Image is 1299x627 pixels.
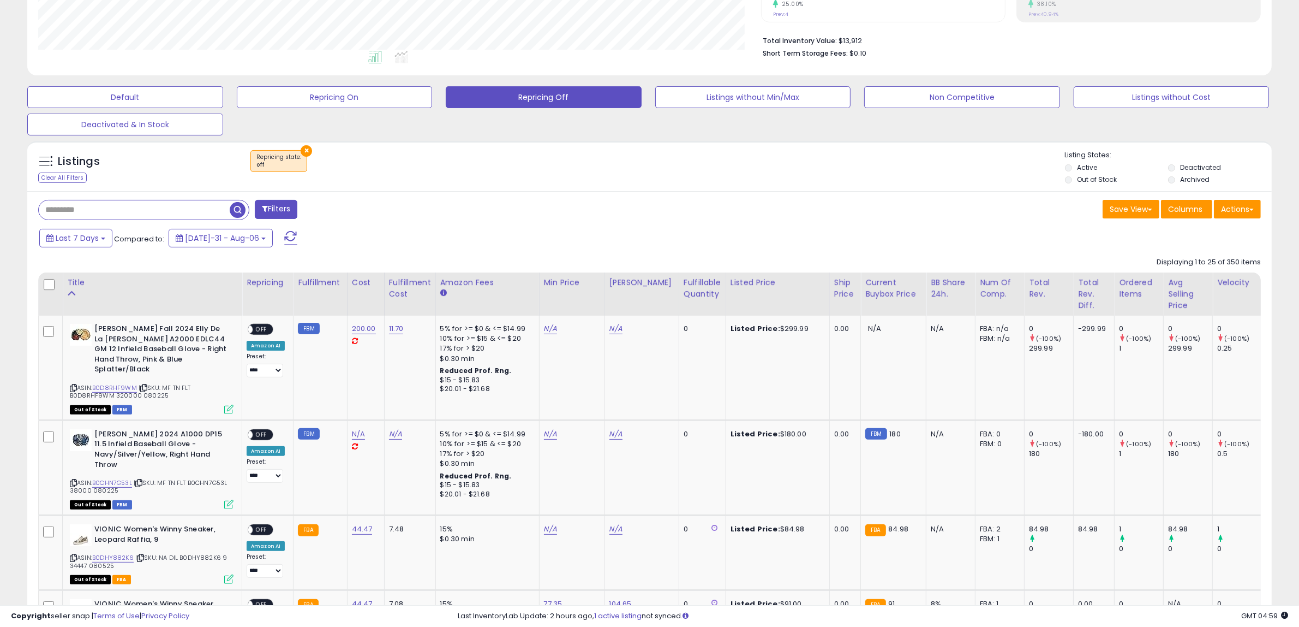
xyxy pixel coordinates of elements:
[1119,524,1163,534] div: 1
[389,524,427,534] div: 7.48
[1175,334,1200,343] small: (-100%)
[931,277,971,300] div: BB Share 24h.
[1119,277,1159,300] div: Ordered Items
[247,277,289,288] div: Repricing
[1077,163,1097,172] label: Active
[253,525,270,535] span: OFF
[1217,524,1261,534] div: 1
[70,324,234,413] div: ASIN:
[763,36,837,45] b: Total Inventory Value:
[389,429,402,440] a: N/A
[594,611,642,621] a: 1 active listing
[849,48,866,58] span: $0.10
[94,429,227,472] b: [PERSON_NAME] 2024 A1000 DP15 11.5 Infield Baseball Glove - Navy/Silver/Yellow, Right Hand Throw
[684,324,717,334] div: 0
[1217,544,1261,554] div: 0
[70,575,111,584] span: All listings that are currently out of stock and unavailable for purchase on Amazon
[1168,277,1208,311] div: Avg Selling Price
[1029,344,1073,353] div: 299.99
[70,429,234,508] div: ASIN:
[544,323,557,334] a: N/A
[1036,334,1061,343] small: (-100%)
[1168,524,1212,534] div: 84.98
[70,524,92,546] img: 31OY+mrvcxL._SL40_.jpg
[112,405,132,415] span: FBM
[731,524,780,534] b: Listed Price:
[1168,204,1202,215] span: Columns
[980,277,1020,300] div: Num of Comp.
[298,524,318,536] small: FBA
[301,145,312,157] button: ×
[931,524,967,534] div: N/A
[763,49,848,58] b: Short Term Storage Fees:
[773,11,788,17] small: Prev: 4
[440,334,531,344] div: 10% for >= $15 & <= $20
[70,524,234,583] div: ASIN:
[247,341,285,351] div: Amazon AI
[1126,334,1151,343] small: (-100%)
[11,611,189,622] div: seller snap | |
[931,324,967,334] div: N/A
[1214,200,1261,218] button: Actions
[70,553,227,570] span: | SKU: NA DIL B0DHY882K6 9 34447 080525
[253,325,270,334] span: OFF
[1180,175,1210,184] label: Archived
[1241,611,1288,621] span: 2025-08-14 04:59 GMT
[70,324,92,346] img: 41JOOUP9u+L._SL40_.jpg
[440,344,531,353] div: 17% for > $20
[1168,449,1212,459] div: 180
[185,233,259,244] span: [DATE]-31 - Aug-06
[864,86,1060,108] button: Non Competitive
[1029,449,1073,459] div: 180
[865,277,921,300] div: Current Buybox Price
[1168,324,1212,334] div: 0
[1168,544,1212,554] div: 0
[253,430,270,439] span: OFF
[1224,334,1249,343] small: (-100%)
[352,429,365,440] a: N/A
[446,86,642,108] button: Repricing Off
[440,366,512,375] b: Reduced Prof. Rng.
[440,376,531,385] div: $15 - $15.83
[1217,449,1261,459] div: 0.5
[67,277,237,288] div: Title
[440,449,531,459] div: 17% for > $20
[1168,429,1212,439] div: 0
[731,277,825,288] div: Listed Price
[1119,344,1163,353] div: 1
[609,277,674,288] div: [PERSON_NAME]
[298,428,319,440] small: FBM
[544,524,557,535] a: N/A
[256,153,301,169] span: Repricing state :
[58,154,100,169] h5: Listings
[1029,524,1073,534] div: 84.98
[39,229,112,247] button: Last 7 Days
[247,458,285,483] div: Preset:
[889,524,909,534] span: 84.98
[609,323,622,334] a: N/A
[247,446,285,456] div: Amazon AI
[440,354,531,364] div: $0.30 min
[1065,150,1272,161] p: Listing States:
[440,490,531,499] div: $20.01 - $21.68
[1029,429,1073,439] div: 0
[92,553,134,563] a: B0DHY882K6
[868,323,881,334] span: N/A
[1078,324,1106,334] div: -299.99
[92,478,132,488] a: B0CHN7G53L
[440,471,512,481] b: Reduced Prof. Rng.
[684,524,717,534] div: 0
[763,33,1253,46] li: $13,912
[1217,344,1261,353] div: 0.25
[1217,429,1261,439] div: 0
[1103,200,1159,218] button: Save View
[1168,344,1212,353] div: 299.99
[247,553,285,578] div: Preset:
[1119,449,1163,459] div: 1
[731,324,821,334] div: $299.99
[731,429,780,439] b: Listed Price:
[94,524,227,547] b: VIONIC Women's Winny Sneaker, Leopard Raffia, 9
[70,405,111,415] span: All listings that are currently out of stock and unavailable for purchase on Amazon
[1029,544,1073,554] div: 0
[1217,324,1261,334] div: 0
